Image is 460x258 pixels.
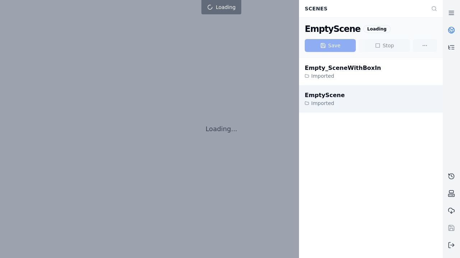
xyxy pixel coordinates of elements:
[305,23,360,35] div: EmptyScene
[216,4,235,11] span: Loading
[305,72,381,80] div: Imported
[305,100,345,107] div: Imported
[300,2,427,15] div: Scenes
[363,25,391,33] div: Loading
[305,64,381,72] div: Empty_SceneWithBoxIn
[305,91,345,100] div: EmptyScene
[206,124,237,134] p: Loading...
